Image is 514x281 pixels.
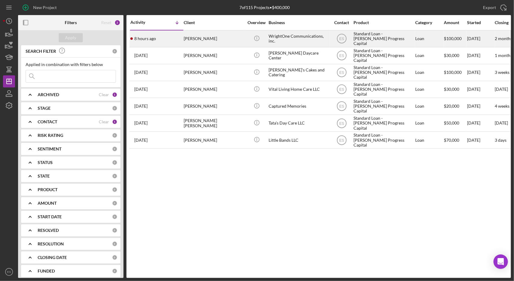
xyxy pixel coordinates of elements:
div: Business [269,20,329,25]
div: 1 [112,92,117,97]
b: STATE [38,174,50,178]
div: 7 of 115 Projects • $400,000 [239,5,290,10]
button: Export [477,2,511,14]
div: [PERSON_NAME] Daycare Center [269,48,329,64]
div: Clear [99,92,109,97]
time: 2025-08-11 11:23 [134,36,156,41]
b: ARCHIVED [38,92,59,97]
div: [DATE] [467,132,494,148]
div: 0 [112,187,117,192]
div: 1 [112,119,117,125]
time: 4 weeks [495,103,509,109]
div: Reset [101,20,111,25]
b: RESOLUTION [38,242,64,246]
button: New Project [18,2,63,14]
div: [DATE] [467,65,494,81]
button: Apply [59,33,83,42]
time: 1 month [495,53,510,58]
div: 0 [112,49,117,54]
text: ES [339,121,344,125]
div: $50,000 [444,115,466,131]
div: Product [354,20,414,25]
div: Standard Loan - [PERSON_NAME] Progress Capital [354,132,414,148]
div: 0 [112,241,117,247]
div: New Project [33,2,57,14]
text: ES [7,270,11,274]
div: Client [184,20,244,25]
div: Tata's Day Care LLC [269,115,329,131]
div: Loan [415,81,443,97]
div: Loan [415,115,443,131]
div: Standard Loan - [PERSON_NAME] Progress Capital [354,65,414,81]
div: $20,000 [444,98,466,114]
div: Standard Loan - [PERSON_NAME] Progress Capital [354,98,414,114]
div: 0 [112,133,117,138]
div: 0 [112,255,117,260]
div: $70,000 [444,132,466,148]
b: RISK RATING [38,133,63,138]
div: Export [483,2,496,14]
time: 2025-07-29 23:02 [134,70,148,75]
div: Loan [415,132,443,148]
div: Standard Loan - [PERSON_NAME] Progress Capital [354,81,414,97]
div: $100,000 [444,31,466,47]
b: START DATE [38,214,62,219]
text: ES [339,37,344,41]
div: Loan [415,31,443,47]
b: SEARCH FILTER [26,49,56,54]
button: ES [3,266,15,278]
div: Category [415,20,443,25]
b: AMOUNT [38,201,57,206]
div: Standard Loan - [PERSON_NAME] Progress Capital [354,48,414,64]
b: RESOLVED [38,228,59,233]
div: 0 [112,214,117,219]
div: Applied in combination with filters below [26,62,116,67]
div: Started [467,20,494,25]
div: 0 [112,173,117,179]
div: $30,000 [444,81,466,97]
div: [DATE] [467,31,494,47]
div: [PERSON_NAME] [184,48,244,64]
text: ES [339,71,344,75]
div: [PERSON_NAME] [184,132,244,148]
b: PRODUCT [38,187,58,192]
div: Open Intercom Messenger [494,254,508,269]
div: 0 [112,146,117,152]
div: Activity [130,20,157,25]
div: 0 [112,106,117,111]
div: Little Bands LLC [269,132,329,148]
b: SENTIMENT [38,147,61,151]
div: [PERSON_NAME]'s Cakes and Catering [269,65,329,81]
div: Clear [99,119,109,124]
div: Vital Living Home Care LLC [269,81,329,97]
time: 3 weeks [495,70,509,75]
div: $100,000 [444,65,466,81]
div: Overview [245,20,268,25]
div: 0 [112,228,117,233]
div: [DATE] [467,81,494,97]
time: 2025-07-28 15:09 [134,87,148,92]
div: [DATE] [467,115,494,131]
div: Amount [444,20,466,25]
div: Loan [415,65,443,81]
div: Contact [330,20,353,25]
div: [PERSON_NAME] [184,81,244,97]
div: 2 [114,20,120,26]
text: ES [339,138,344,142]
b: Filters [65,20,77,25]
div: Standard Loan - [PERSON_NAME] Progress Capital [354,115,414,131]
time: 2025-08-09 19:58 [134,53,148,58]
div: [DATE] [467,98,494,114]
div: Apply [65,33,76,42]
div: Loan [415,48,443,64]
b: STATUS [38,160,53,165]
div: $30,000 [444,48,466,64]
time: 2025-07-23 04:13 [134,104,148,109]
b: FUNDED [38,269,55,273]
div: [DATE] [467,48,494,64]
b: CLOSING DATE [38,255,67,260]
b: STAGE [38,106,51,111]
time: 2025-06-30 20:24 [134,138,148,143]
time: [DATE] [495,120,508,125]
text: ES [339,104,344,109]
